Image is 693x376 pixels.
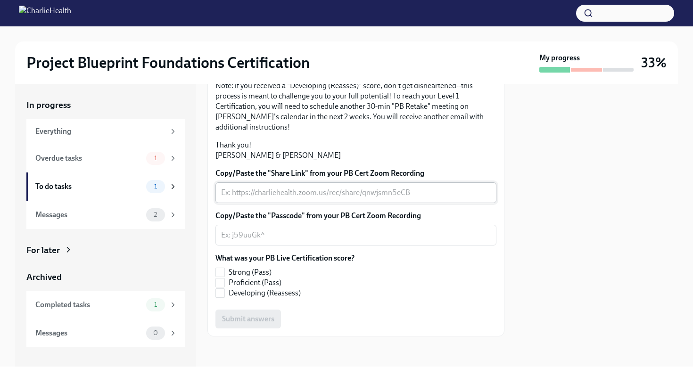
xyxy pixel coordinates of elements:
[148,301,163,308] span: 1
[641,54,667,71] h3: 33%
[215,168,496,179] label: Copy/Paste the "Share Link" from your PB Cert Zoom Recording
[148,155,163,162] span: 1
[148,183,163,190] span: 1
[26,271,185,283] a: Archived
[26,144,185,172] a: Overdue tasks1
[215,253,355,263] label: What was your PB Live Certification score?
[26,244,60,256] div: For later
[19,6,71,21] img: CharlieHealth
[229,267,272,278] span: Strong (Pass)
[215,140,496,161] p: Thank you! [PERSON_NAME] & [PERSON_NAME]
[148,211,163,218] span: 2
[35,153,142,163] div: Overdue tasks
[215,81,496,132] p: Note: if you received a "Developing (Reasses)" score, don't get disheartened--this process is mea...
[215,211,496,221] label: Copy/Paste the "Passcode" from your PB Cert Zoom Recording
[26,119,185,144] a: Everything
[35,328,142,338] div: Messages
[35,181,142,192] div: To do tasks
[26,172,185,201] a: To do tasks1
[35,126,165,137] div: Everything
[35,210,142,220] div: Messages
[148,329,164,336] span: 0
[26,244,185,256] a: For later
[26,319,185,347] a: Messages0
[26,291,185,319] a: Completed tasks1
[26,99,185,111] a: In progress
[26,201,185,229] a: Messages2
[26,53,310,72] h2: Project Blueprint Foundations Certification
[229,288,301,298] span: Developing (Reassess)
[35,300,142,310] div: Completed tasks
[229,278,281,288] span: Proficient (Pass)
[539,53,580,63] strong: My progress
